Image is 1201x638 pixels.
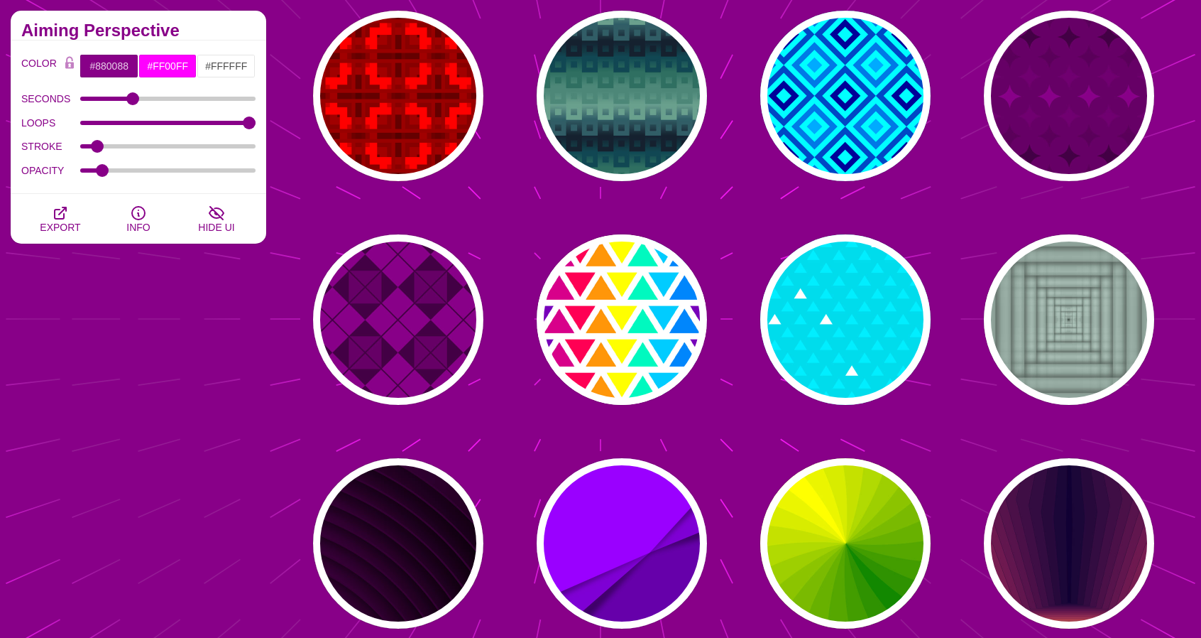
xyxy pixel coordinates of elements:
button: infinitely smaller square cutouts within square cutouts [984,234,1154,405]
button: HIDE UI [177,194,256,244]
button: zipper-like pattern in cool metal colors [537,11,707,181]
h2: Aiming Perspective [21,25,256,36]
button: outlined diamonds in shades of blue [760,11,931,181]
span: HIDE UI [198,222,234,233]
button: stacked rainbow triangle pattern [537,234,707,405]
label: SECONDS [21,90,80,108]
button: INFO [99,194,177,244]
label: LOOPS [21,114,80,132]
button: purple argyle pattern with squares in diamonds [313,234,483,405]
button: EXPORT [21,194,99,244]
button: purple background with crossing sliced corner with shadows [537,458,707,629]
button: triangle pattern with random white triangles [760,234,931,405]
button: purple 3d grooves in circular rings [313,458,483,629]
label: STROKE [21,137,80,156]
button: yellow to green flat gradient petals [760,458,931,629]
button: Color Lock [59,54,80,74]
span: EXPORT [40,222,80,233]
span: INFO [126,222,150,233]
button: purple to yellow tall hexagon flat gradient [984,458,1154,629]
label: COLOR [21,54,59,78]
button: purple star pattern in shades and tints of purple [984,11,1154,181]
label: OPACITY [21,161,80,180]
button: various red rectangles and divisions pattern [313,11,483,181]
